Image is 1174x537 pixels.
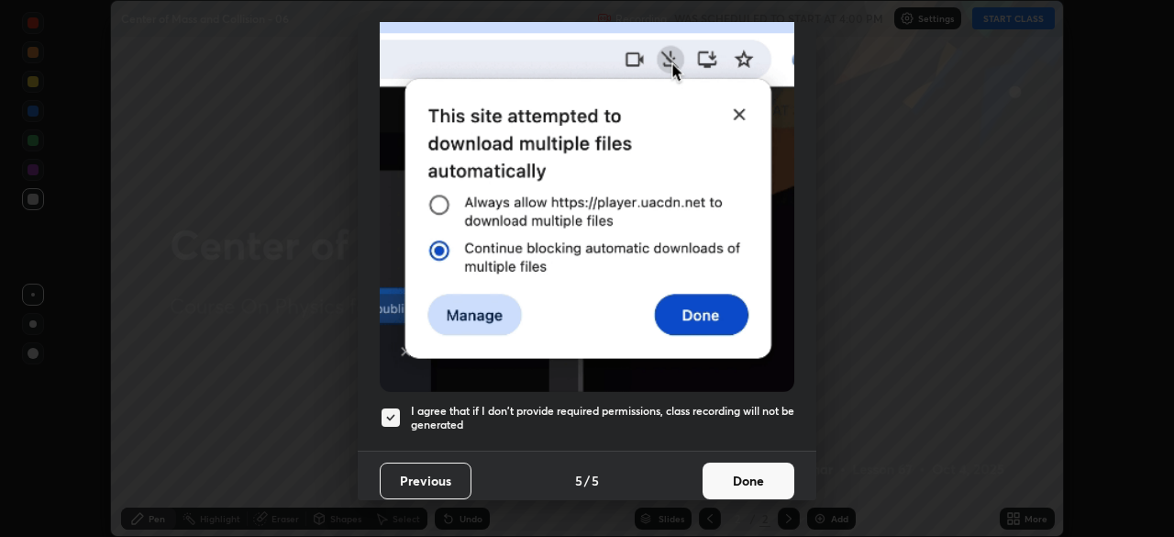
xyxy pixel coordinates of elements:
button: Done [703,463,794,499]
h4: 5 [592,471,599,490]
h5: I agree that if I don't provide required permissions, class recording will not be generated [411,404,794,432]
h4: 5 [575,471,582,490]
h4: / [584,471,590,490]
button: Previous [380,463,471,499]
